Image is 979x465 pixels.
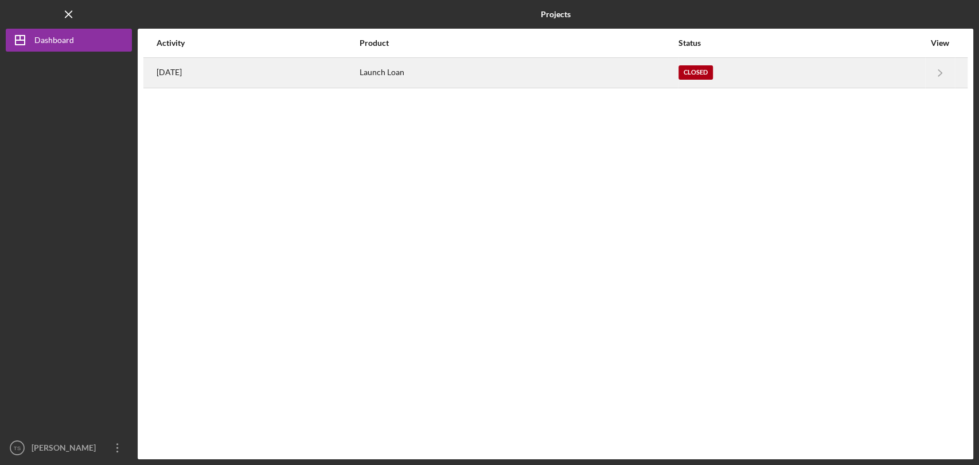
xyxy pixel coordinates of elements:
[14,445,21,451] text: TS
[157,38,358,48] div: Activity
[29,436,103,462] div: [PERSON_NAME]
[34,29,74,54] div: Dashboard
[360,58,677,87] div: Launch Loan
[6,436,132,459] button: TS[PERSON_NAME]
[6,29,132,52] button: Dashboard
[360,38,677,48] div: Product
[678,38,925,48] div: Status
[541,10,571,19] b: Projects
[926,38,954,48] div: View
[157,68,182,77] time: 2025-05-01 06:01
[678,65,713,80] div: Closed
